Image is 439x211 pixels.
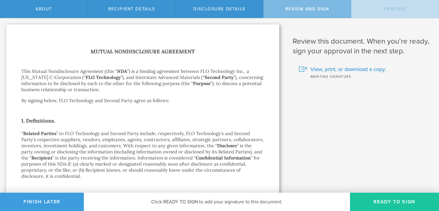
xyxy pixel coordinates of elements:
[35,6,52,12] span: About
[310,65,386,73] span: View, print, or download a copy.
[299,73,430,79] div: Awaiting signature
[384,6,406,12] span: Pending
[31,155,52,161] strong: Recipient
[23,131,56,136] strong: Related Parties
[21,131,264,179] p: “ ” to FLO Technology and Second Party include, respectively, FLO Technology’s and Second Party’s...
[151,199,283,205] span: Click READY TO SIGN to add your signature to this document.
[86,74,121,80] strong: FLO Technology
[21,68,264,93] p: This Mutual Nondisclosure Agreement (this “ ”) is a binding agreement between FLO Technology Inc....
[293,37,430,56] h1: Review this document. When you’re ready, sign your approval in the next step.
[350,193,439,211] button: Ready to Sign
[193,6,245,12] span: Disclosure details
[21,191,264,201] h2: 2. Types of information.
[285,6,329,12] span: Review and sign
[205,74,234,80] strong: Second Party
[21,47,264,56] h1: Mutual Nondisclosure Agreement
[217,143,237,148] strong: Discloser
[117,68,127,74] strong: NDA
[196,155,251,161] strong: Confidential Information
[21,116,264,126] h2: 1. Definitions.
[193,80,211,86] strong: Purpose
[108,6,155,12] span: Recipient details
[21,98,264,104] p: By signing below, FLO Technology and Second Party agree as follows:
[409,163,439,193] iframe: Chat Widget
